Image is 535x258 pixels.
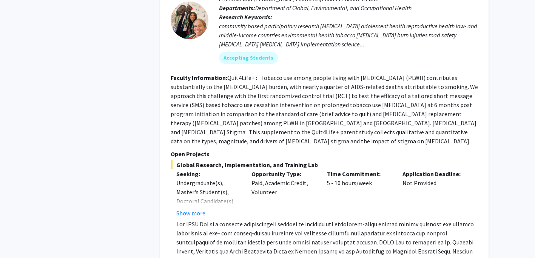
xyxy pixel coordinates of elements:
[321,169,397,218] div: 5 - 10 hours/week
[176,209,205,218] button: Show more
[251,169,316,178] p: Opportunity Type:
[402,169,467,178] p: Application Deadline:
[171,160,478,169] span: Global Research, Implementation, and Training Lab
[171,74,478,145] fg-read-more: Quit4Life+ : Tobacco use among people living with [MEDICAL_DATA] (PLWH) contributes substantially...
[171,149,478,158] p: Open Projects
[246,169,321,218] div: Paid, Academic Credit, Volunteer
[176,169,241,178] p: Seeking:
[219,52,278,64] mat-chip: Accepting Students
[327,169,391,178] p: Time Commitment:
[171,74,227,81] b: Faculty Information:
[6,224,32,252] iframe: Chat
[255,4,412,12] span: Department of Global, Environmental, and Occupational Health
[176,178,241,251] div: Undergraduate(s), Master's Student(s), Doctoral Candidate(s) (PhD, MD, DMD, PharmD, etc.), Postdo...
[219,13,272,21] b: Research Keywords:
[219,4,255,12] b: Departments:
[219,21,478,49] div: community based participatory research [MEDICAL_DATA] adolescent health reproductive health low- ...
[397,169,472,218] div: Not Provided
